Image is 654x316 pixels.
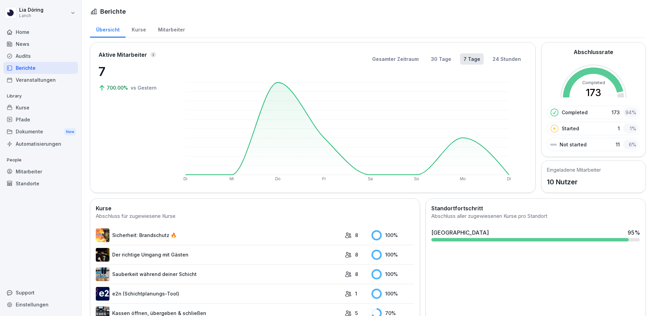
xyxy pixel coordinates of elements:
[90,20,126,38] a: Übersicht
[96,287,341,301] a: e2n (Schichtplanungs-Tool)
[230,176,234,181] text: Mi
[3,155,78,166] p: People
[623,140,638,149] div: 6 %
[3,126,78,138] a: DokumenteNew
[131,84,157,91] p: vs Gestern
[96,228,109,242] img: zzov6v7ntk26bk7mur8pz9wg.png
[355,271,358,278] p: 8
[574,48,613,56] h2: Abschlussrate
[96,248,109,262] img: exccdt3swefehl83oodrhcfl.png
[3,287,78,299] div: Support
[612,109,620,116] p: 173
[322,176,326,181] text: Fr
[547,166,601,173] h5: Eingeladene Mitarbeiter
[100,7,126,16] h1: Berichte
[3,177,78,189] a: Standorte
[3,91,78,102] p: Library
[616,141,620,148] p: 11
[3,126,78,138] div: Dokumente
[618,125,620,132] p: 1
[369,53,422,65] button: Gesamter Zeitraum
[414,176,419,181] text: So
[431,204,640,212] h2: Standortfortschritt
[368,176,373,181] text: Sa
[623,107,638,117] div: 94 %
[623,123,638,133] div: 1 %
[96,228,341,242] a: Sicherheit: Brandschutz 🔥
[19,7,43,13] p: Lia Döring
[275,176,281,181] text: Do
[107,84,129,91] p: 700.00%
[429,226,643,244] a: [GEOGRAPHIC_DATA]95%
[489,53,524,65] button: 24 Stunden
[562,125,579,132] p: Started
[96,212,414,220] div: Abschluss für zugewiesene Kurse
[99,62,167,81] p: 7
[431,228,489,237] div: [GEOGRAPHIC_DATA]
[355,290,357,297] p: 1
[560,141,587,148] p: Not started
[371,250,415,260] div: 100 %
[547,177,601,187] p: 10 Nutzer
[3,74,78,86] a: Veranstaltungen
[3,138,78,150] a: Automatisierungen
[428,53,455,65] button: 30 Tage
[3,166,78,177] a: Mitarbeiter
[507,176,511,181] text: Di
[3,38,78,50] a: News
[126,20,152,38] a: Kurse
[3,26,78,38] a: Home
[3,299,78,311] a: Einstellungen
[152,20,191,38] a: Mitarbeiter
[628,228,640,237] div: 95 %
[3,102,78,114] a: Kurse
[96,267,341,281] a: Sauberkeit während deiner Schicht
[460,53,484,65] button: 7 Tage
[460,176,466,181] text: Mo
[371,269,415,279] div: 100 %
[183,176,187,181] text: Di
[3,50,78,62] a: Audits
[355,232,358,239] p: 8
[355,251,358,258] p: 8
[96,204,414,212] h2: Kurse
[96,287,109,301] img: y8a23ikgwxkm7t4y1vyswmuw.png
[99,51,147,59] p: Aktive Mitarbeiter
[371,289,415,299] div: 100 %
[19,13,43,18] p: Lanch
[431,212,640,220] div: Abschluss aller zugewiesenen Kurse pro Standort
[96,267,109,281] img: mbzv0a1adexohu9durq61vss.png
[96,248,341,262] a: Der richtige Umgang mit Gästen
[562,109,588,116] p: Completed
[64,128,76,136] div: New
[3,114,78,126] a: Pfade
[3,62,78,74] a: Berichte
[371,230,415,240] div: 100 %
